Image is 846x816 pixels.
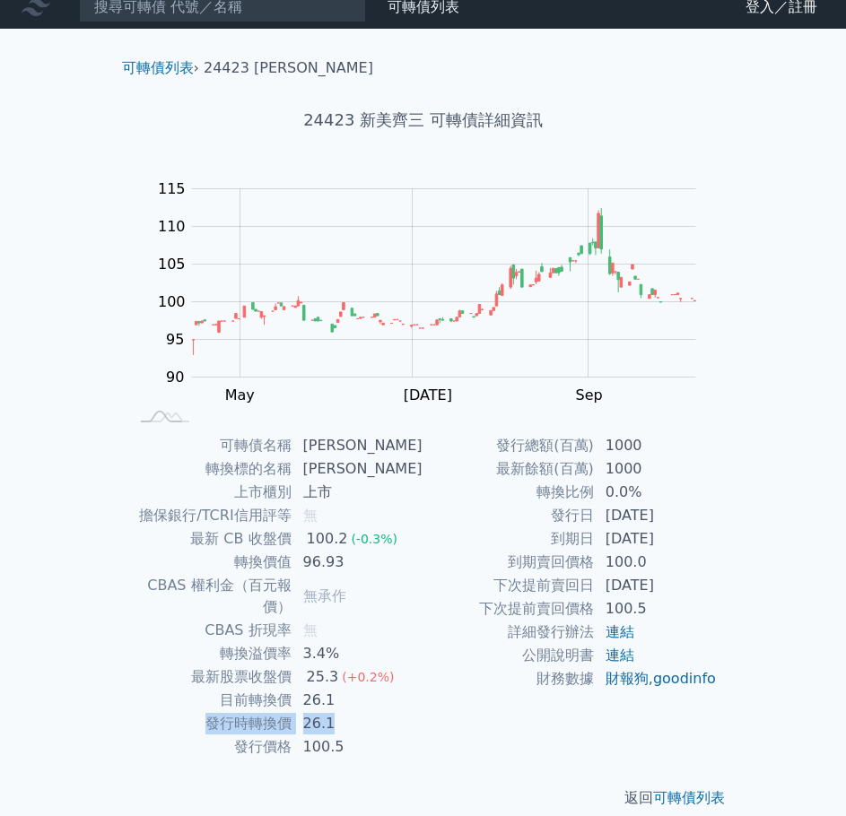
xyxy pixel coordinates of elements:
p: 返回 [108,787,739,809]
a: 連結 [606,647,634,664]
span: 無承作 [303,587,346,604]
td: 1000 [595,434,718,457]
td: [PERSON_NAME] [292,457,423,481]
td: 財務數據 [423,667,595,690]
td: [PERSON_NAME] [292,434,423,457]
a: 財報狗 [606,670,649,687]
td: 擔保銀行/TCRI信用評等 [129,504,292,527]
td: 發行價格 [129,735,292,759]
td: 最新股票收盤價 [129,665,292,689]
li: › [122,57,199,79]
td: CBAS 折現率 [129,619,292,642]
td: CBAS 權利金（百元報價） [129,574,292,619]
tspan: 105 [158,256,186,273]
td: , [595,667,718,690]
g: Chart [149,180,723,404]
iframe: Chat Widget [756,730,846,816]
td: [DATE] [595,574,718,597]
span: (-0.3%) [351,532,397,546]
tspan: May [225,386,255,404]
td: 發行總額(百萬) [423,434,595,457]
div: 聊天小工具 [756,730,846,816]
td: 最新 CB 收盤價 [129,527,292,551]
td: 26.1 [292,689,423,712]
td: 100.5 [292,735,423,759]
td: 100.0 [595,551,718,574]
td: 96.93 [292,551,423,574]
td: 3.4% [292,642,423,665]
td: 26.1 [292,712,423,735]
li: 24423 [PERSON_NAME] [204,57,373,79]
a: goodinfo [653,670,716,687]
td: 下次提前賣回價格 [423,597,595,621]
td: 1000 [595,457,718,481]
td: 到期賣回價格 [423,551,595,574]
td: 100.5 [595,597,718,621]
span: 無 [303,507,318,524]
tspan: 110 [158,218,186,235]
td: 轉換溢價率 [129,642,292,665]
td: 轉換價值 [129,551,292,574]
a: 連結 [606,623,634,640]
td: 0.0% [595,481,718,504]
tspan: Sep [576,386,603,404]
td: 公開說明書 [423,644,595,667]
div: 100.2 [303,528,352,550]
td: 最新餘額(百萬) [423,457,595,481]
span: 無 [303,621,318,638]
div: 25.3 [303,666,343,688]
td: 轉換比例 [423,481,595,504]
td: 上市 [292,481,423,504]
td: 發行時轉換價 [129,712,292,735]
tspan: [DATE] [404,386,452,404]
tspan: 95 [166,331,184,348]
td: 發行日 [423,504,595,527]
a: 可轉債列表 [653,789,725,806]
td: 目前轉換價 [129,689,292,712]
td: 轉換標的名稱 [129,457,292,481]
td: 詳細發行辦法 [423,621,595,644]
tspan: 115 [158,180,186,197]
tspan: 90 [166,369,184,386]
h1: 24423 新美齊三 可轉債詳細資訊 [108,108,739,133]
td: 可轉債名稱 [129,434,292,457]
span: (+0.2%) [342,670,394,684]
a: 可轉債列表 [122,59,194,76]
td: 下次提前賣回日 [423,574,595,597]
td: [DATE] [595,504,718,527]
td: 上市櫃別 [129,481,292,504]
td: [DATE] [595,527,718,551]
tspan: 100 [158,293,186,310]
td: 到期日 [423,527,595,551]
